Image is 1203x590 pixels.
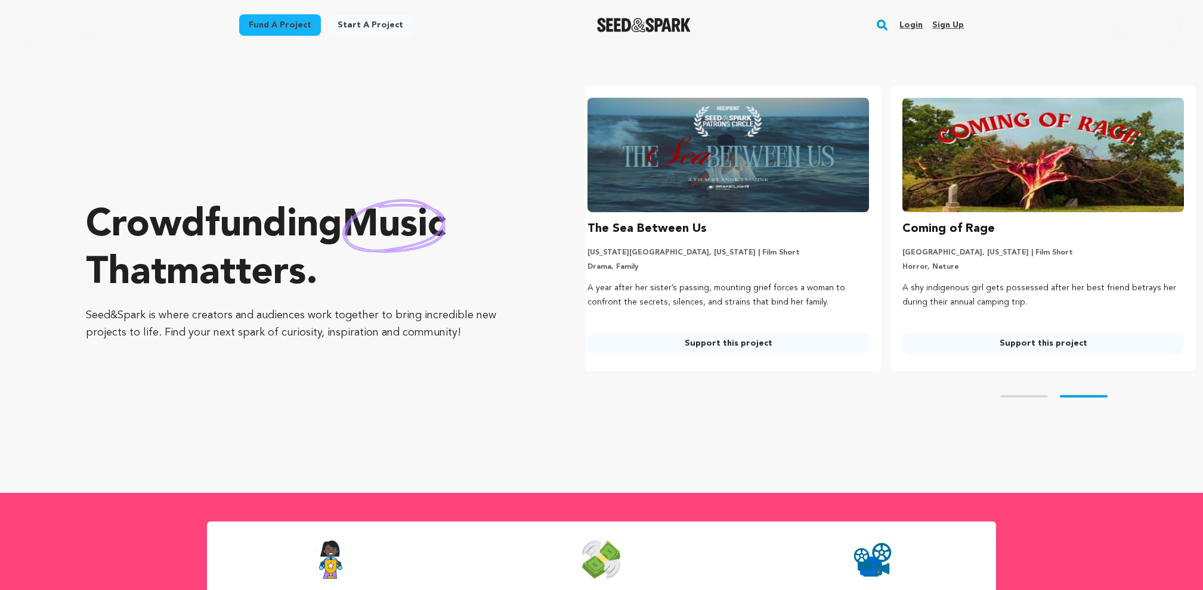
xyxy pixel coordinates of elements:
a: Fund a project [239,14,321,36]
h3: The Sea Between Us [587,219,707,238]
p: Seed&Spark is where creators and audiences work together to bring incredible new projects to life... [86,307,537,341]
span: matters [166,254,306,293]
p: Drama, Family [587,262,869,272]
img: hand sketched image [342,199,446,252]
p: A year after her sister’s passing, mounting grief forces a woman to confront the secrets, silence... [587,281,869,310]
img: Coming of Rage image [902,98,1184,212]
p: Crowdfunding that . [86,202,537,297]
a: Sign up [932,15,964,35]
a: Support this project [587,333,869,354]
a: Support this project [902,333,1184,354]
img: Seed&Spark Projects Created Icon [853,541,892,579]
p: [US_STATE][GEOGRAPHIC_DATA], [US_STATE] | Film Short [587,248,869,257]
img: Seed&Spark Success Rate Icon [312,541,349,579]
img: Seed&Spark Logo Dark Mode [597,18,691,32]
a: Start a project [328,14,413,36]
a: Seed&Spark Homepage [597,18,691,32]
p: A shy indigenous girl gets possessed after her best friend betrays her during their annual campin... [902,281,1184,310]
p: Horror, Nature [902,262,1184,272]
a: Login [899,15,923,35]
p: [GEOGRAPHIC_DATA], [US_STATE] | Film Short [902,248,1184,257]
img: The Sea Between Us image [587,98,869,212]
img: Seed&Spark Money Raised Icon [582,541,620,579]
h3: Coming of Rage [902,219,995,238]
